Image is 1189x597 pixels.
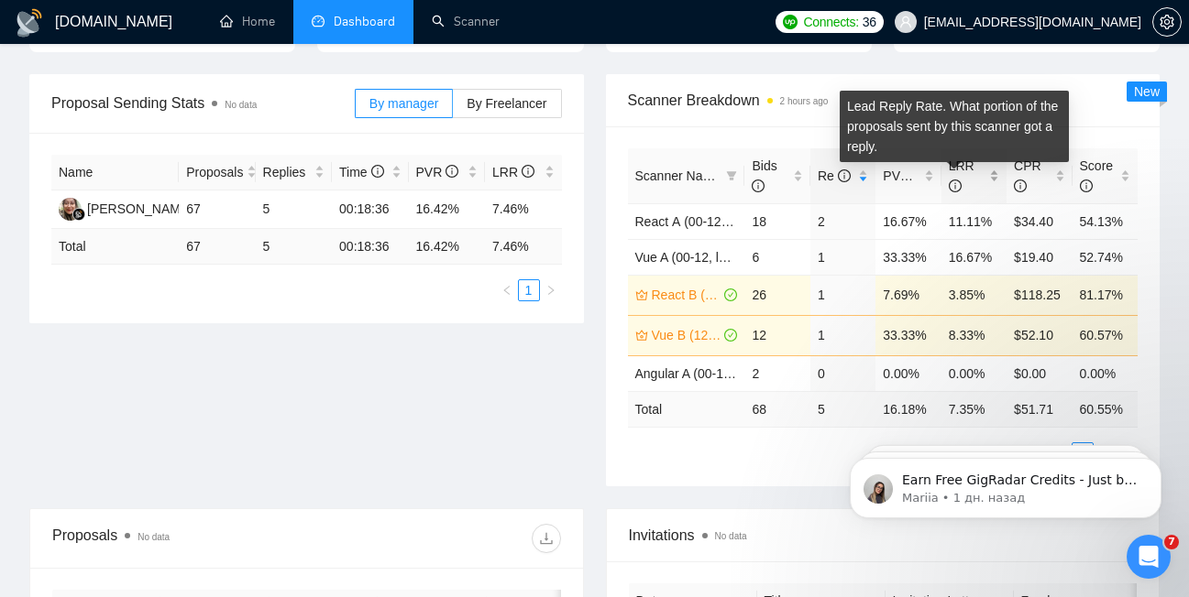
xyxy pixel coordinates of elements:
td: 18 [744,203,809,239]
span: By Freelancer [467,96,546,111]
span: 7 [1164,535,1179,549]
a: React B (12-24, short, Laziza) [652,285,721,305]
td: 1 [810,275,875,315]
td: 5 [256,229,332,265]
td: 60.55 % [1073,391,1138,427]
td: Total [628,391,745,427]
span: info-circle [522,165,534,178]
span: Scanner Name [635,168,721,183]
span: Proposals [186,162,243,182]
td: 00:18:36 [332,229,408,265]
span: Scanner Breakdown [628,89,1139,112]
span: info-circle [446,165,458,178]
img: SJ [59,198,82,221]
td: 6 [744,239,809,275]
span: Score [1080,158,1114,193]
span: By manager [369,96,438,111]
td: 0.00% [875,355,941,391]
td: 16.67% [941,239,1007,275]
td: 16.67% [875,203,941,239]
td: $52.10 [1007,315,1072,355]
td: 2 [810,203,875,239]
td: 7.69% [875,275,941,315]
span: info-circle [752,179,765,192]
a: Angular A (00-12, short, sardor) [635,366,814,381]
span: 36 [863,12,876,32]
a: 1 [519,280,539,300]
th: Replies [256,155,332,190]
td: Total [51,229,179,265]
li: Next Page [540,279,562,301]
td: 0 [810,355,875,391]
span: Dashboard [334,14,395,29]
td: 3.85% [941,275,1007,315]
th: Proposals [179,155,255,190]
td: 7.35 % [941,391,1007,427]
td: 67 [179,190,255,229]
td: 33.33% [875,239,941,275]
td: 0.00% [1073,355,1138,391]
div: Proposals [52,524,306,553]
button: download [532,524,561,553]
td: 7.46 % [485,229,562,265]
td: 16.42% [409,190,485,229]
td: 1 [810,315,875,355]
td: 2 [744,355,809,391]
td: 33.33% [875,315,941,355]
span: Bids [752,158,776,193]
span: check-circle [724,329,737,342]
td: $19.40 [1007,239,1072,275]
iframe: Intercom notifications сообщение [822,419,1189,548]
td: $0.00 [1007,355,1072,391]
td: $34.40 [1007,203,1072,239]
td: 7.46% [485,190,562,229]
span: No data [225,100,257,110]
span: crown [635,329,648,342]
th: Name [51,155,179,190]
div: [PERSON_NAME] [87,199,193,219]
span: setting [1153,15,1181,29]
time: 2 hours ago [780,96,829,106]
a: React А (00-12, long, sardor) [635,214,801,229]
td: 12 [744,315,809,355]
img: upwork-logo.png [783,15,798,29]
td: 00:18:36 [332,190,408,229]
span: New [1134,84,1160,99]
td: 60.57% [1073,315,1138,355]
td: 8.33% [941,315,1007,355]
span: PVR [883,168,926,183]
td: $ 51.71 [1007,391,1072,427]
td: 5 [256,190,332,229]
span: Time [339,165,383,179]
span: Invitations [629,524,1138,547]
span: Re [818,168,851,183]
span: Proposal Sending Stats [51,92,355,114]
td: 16.18 % [875,391,941,427]
span: crown [635,288,648,301]
span: PVR [416,165,459,179]
span: check-circle [724,288,737,301]
span: info-circle [913,169,926,182]
span: info-circle [838,169,851,182]
button: left [496,279,518,301]
a: SJ[PERSON_NAME] [59,201,193,215]
span: filter [722,162,741,190]
img: gigradar-bm.png [72,208,85,221]
td: 16.42 % [409,229,485,265]
span: dashboard [312,15,325,27]
td: 5 [810,391,875,427]
li: 1 [518,279,540,301]
td: 11.11% [941,203,1007,239]
a: setting [1152,15,1182,29]
td: 0.00% [941,355,1007,391]
td: $118.25 [1007,275,1072,315]
span: LRR [492,165,534,179]
td: 52.74% [1073,239,1138,275]
iframe: Intercom live chat [1127,535,1171,579]
a: Vue B (12-24, short, Laziza) [652,325,721,345]
span: info-circle [371,165,384,178]
span: user [899,16,912,28]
